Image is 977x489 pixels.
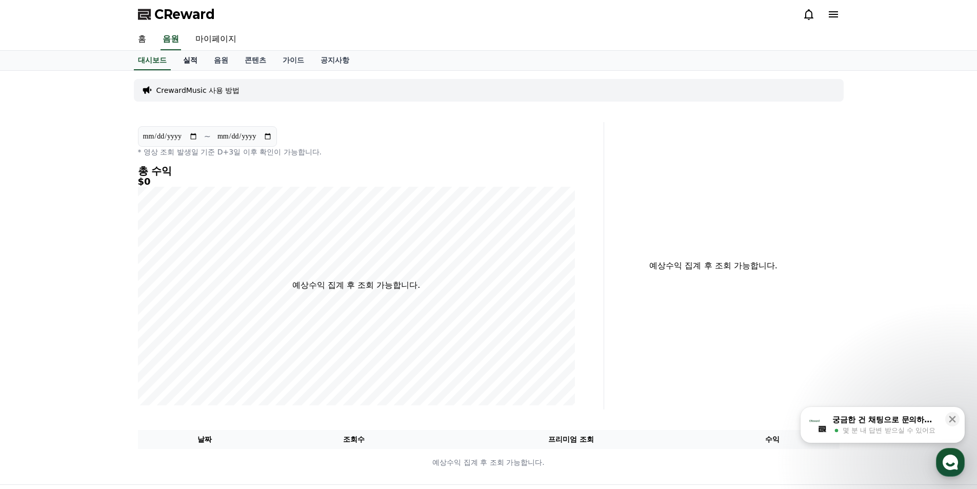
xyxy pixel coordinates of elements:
[175,51,206,70] a: 실적
[138,430,272,449] th: 날짜
[138,165,575,177] h4: 총 수익
[312,51,357,70] a: 공지사항
[132,325,197,351] a: 설정
[236,51,274,70] a: 콘텐츠
[436,430,706,449] th: 프리미엄 조회
[134,51,171,70] a: 대시보드
[612,260,815,272] p: 예상수익 집계 후 조회 가능합니다.
[274,51,312,70] a: 가이드
[130,29,154,50] a: 홈
[138,147,575,157] p: * 영상 조회 발생일 기준 D+3일 이후 확인이 가능합니다.
[161,29,181,50] a: 음원
[154,6,215,23] span: CReward
[206,51,236,70] a: 음원
[706,430,840,449] th: 수익
[94,341,106,349] span: 대화
[138,177,575,187] h5: $0
[32,341,38,349] span: 홈
[138,6,215,23] a: CReward
[138,457,839,468] p: 예상수익 집계 후 조회 가능합니다.
[204,130,211,143] p: ~
[68,325,132,351] a: 대화
[292,279,420,291] p: 예상수익 집계 후 조회 가능합니다.
[187,29,245,50] a: 마이페이지
[156,85,240,95] a: CrewardMusic 사용 방법
[3,325,68,351] a: 홈
[271,430,436,449] th: 조회수
[158,341,171,349] span: 설정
